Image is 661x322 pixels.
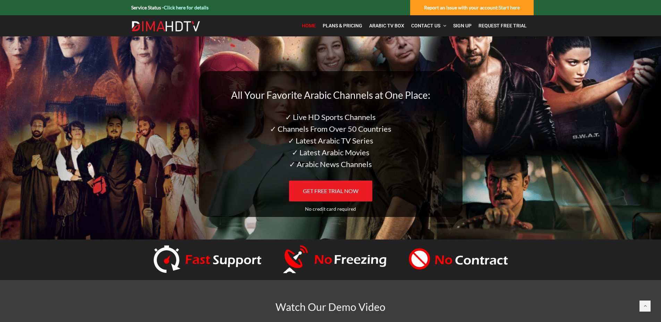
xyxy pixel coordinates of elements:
span: No credit card required [305,206,356,212]
span: Arabic TV Box [369,23,404,28]
span: ✓ Channels From Over 50 Countries [270,124,391,133]
a: Request Free Trial [475,19,530,33]
a: Plans & Pricing [319,19,366,33]
img: Dima HDTV [131,21,201,32]
span: GET FREE TRIAL NOW [303,188,358,194]
a: Click here for details [164,5,209,10]
span: All Your Favorite Arabic Channels at One Place: [231,89,430,101]
span: Sign Up [453,23,472,28]
span: Plans & Pricing [323,23,362,28]
a: Sign Up [450,19,475,33]
span: Watch Our Demo Video [276,301,385,313]
a: Start here [499,5,520,10]
span: ✓ Arabic News Channels [289,159,372,169]
a: Contact Us [408,19,450,33]
a: GET FREE TRIAL NOW [289,181,372,201]
span: ✓ Latest Arabic TV Series [288,136,373,145]
a: Back to top [639,301,651,312]
span: Contact Us [411,23,440,28]
a: Arabic TV Box [366,19,408,33]
span: ✓ Live HD Sports Channels [285,112,376,122]
a: Home [298,19,319,33]
span: Request Free Trial [478,23,527,28]
span: ✓ Latest Arabic Movies [292,148,370,157]
strong: Report an issue with your account: [424,5,520,10]
span: Home [302,23,316,28]
strong: Service Status - [131,5,209,10]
